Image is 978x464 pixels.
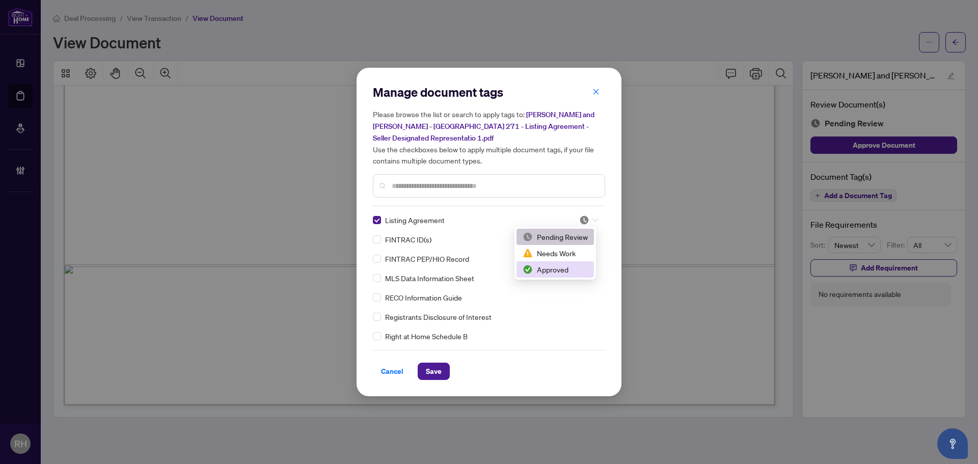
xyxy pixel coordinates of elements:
div: Approved [517,261,594,278]
div: Pending Review [523,231,588,242]
div: Needs Work [523,248,588,259]
img: status [579,215,589,225]
img: status [523,248,533,258]
span: close [592,88,600,95]
span: MLS Data Information Sheet [385,272,474,284]
button: Cancel [373,363,412,380]
img: status [523,264,533,275]
div: Needs Work [517,245,594,261]
span: Cancel [381,363,403,379]
span: FINTRAC ID(s) [385,234,431,245]
span: Listing Agreement [385,214,445,226]
span: RECO Information Guide [385,292,462,303]
button: Open asap [937,428,968,459]
span: Save [426,363,442,379]
div: Pending Review [517,229,594,245]
span: FINTRAC PEP/HIO Record [385,253,469,264]
span: Right at Home Schedule B [385,331,468,342]
span: Pending Review [579,215,599,225]
span: [PERSON_NAME] and [PERSON_NAME] - [GEOGRAPHIC_DATA] 271 - Listing Agreement - Seller Designated R... [373,110,594,143]
button: Save [418,363,450,380]
h2: Manage document tags [373,84,605,100]
div: Approved [523,264,588,275]
img: status [523,232,533,242]
h5: Please browse the list or search to apply tags to: Use the checkboxes below to apply multiple doc... [373,108,605,166]
span: Registrants Disclosure of Interest [385,311,492,322]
